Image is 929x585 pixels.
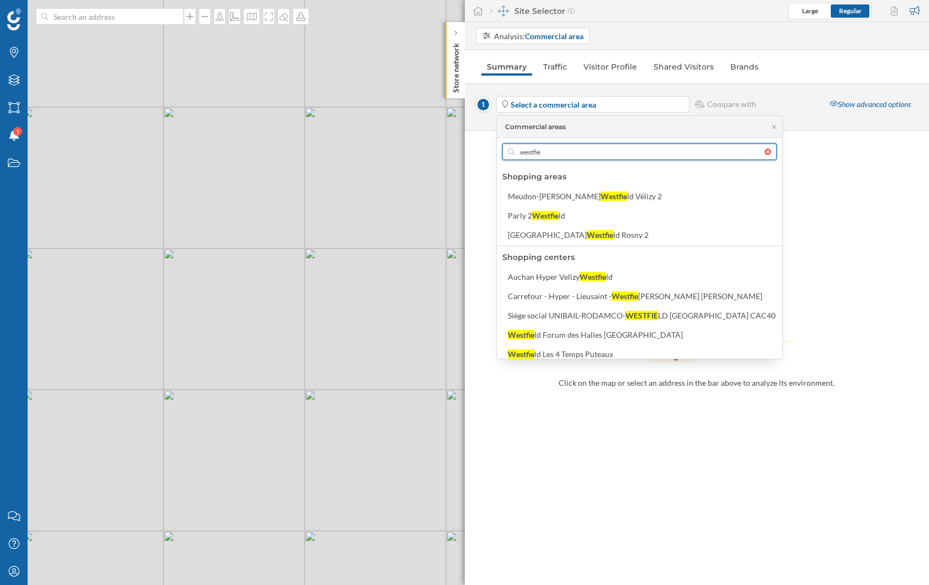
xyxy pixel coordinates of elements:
[613,230,649,240] div: ld Rosny 2
[538,58,572,76] a: Traffic
[587,230,613,240] div: Westfie
[23,8,63,18] span: Support
[476,97,491,112] span: 1
[450,39,461,93] p: Store network
[542,377,852,389] div: Click on the map or select an address in the bar above to analyze its environment.
[525,31,583,41] strong: Commercial area
[505,122,566,132] div: Commercial areas
[508,291,612,301] div: Carrefour - Hyper - Lieusaint -
[511,100,596,109] strong: Select a commercial area
[508,272,580,281] div: Auchan Hyper Velizy
[658,311,776,320] div: LD [GEOGRAPHIC_DATA] CAC40
[725,58,764,76] a: Brands
[508,311,625,320] div: Siège social UNIBAIL-RODAMCO-
[508,349,534,359] div: Westfie
[508,211,532,220] div: Parly 2
[508,230,587,240] div: [GEOGRAPHIC_DATA]
[601,192,627,201] div: Westfie
[490,6,575,17] div: Site Selector
[494,30,583,42] div: Analysis:
[648,58,719,76] a: Shared Visitors
[559,211,565,220] div: ld
[707,99,756,110] span: Compare with
[534,349,613,359] div: ld Les 4 Temps Puteaux
[16,126,19,137] span: 1
[578,58,643,76] a: Visitor Profile
[7,8,21,30] img: Geoblink Logo
[508,330,534,339] div: Westfie
[508,192,601,201] div: Meudon-[PERSON_NAME]
[612,291,638,301] div: Westfie
[625,311,658,320] div: WESTFIE
[534,330,683,339] div: ld Forum des Halles [GEOGRAPHIC_DATA]
[802,7,818,15] span: Large
[638,291,762,301] div: [PERSON_NAME] [PERSON_NAME]
[606,272,613,281] div: ld
[532,211,559,220] div: Westfie
[839,7,862,15] span: Regular
[498,6,509,17] img: dashboards-manager.svg
[481,58,532,76] a: Summary
[823,95,917,114] div: Show advanced options
[502,252,575,263] div: Shopping centers
[502,171,566,183] div: Shopping areas
[627,192,662,201] div: ld Vélizy 2
[580,272,606,281] div: Westfie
